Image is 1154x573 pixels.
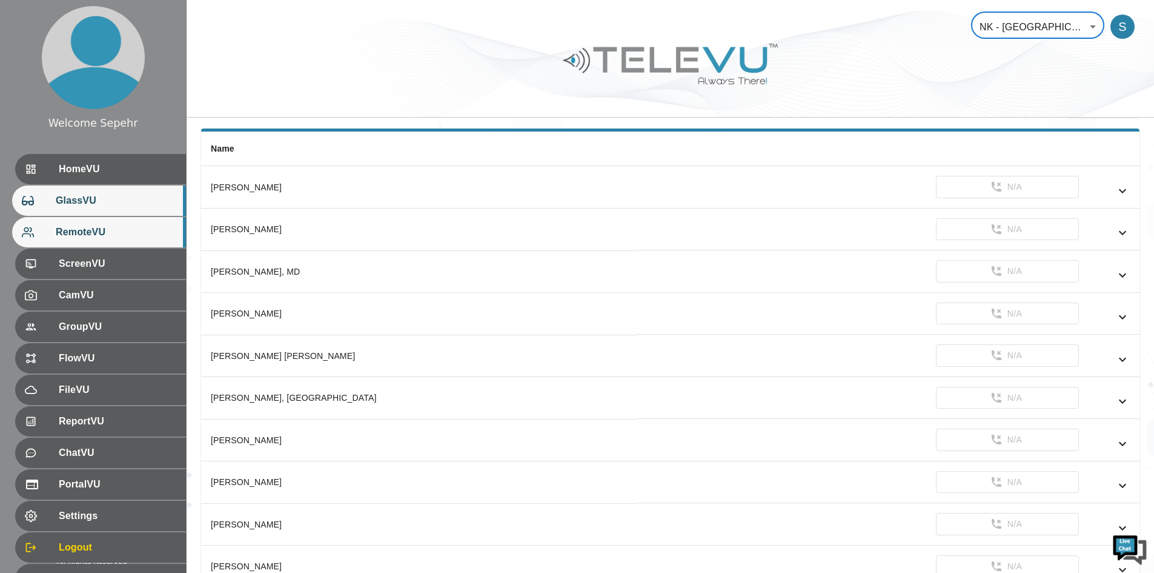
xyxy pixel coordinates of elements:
[15,249,186,279] div: ScreenVU
[971,10,1104,44] div: NK - [GEOGRAPHIC_DATA] - [GEOGRAPHIC_DATA]
[59,383,176,397] span: FileVU
[211,181,628,193] div: [PERSON_NAME]
[70,153,167,275] span: We're online!
[15,312,186,342] div: GroupVU
[59,509,176,523] span: Settings
[21,56,51,87] img: d_736959983_company_1615157101543_736959983
[59,320,176,334] span: GroupVU
[562,39,780,89] img: Logo
[211,434,628,446] div: [PERSON_NAME]
[12,186,186,216] div: GlassVU
[59,162,176,176] span: HomeVU
[59,446,176,460] span: ChatVU
[15,375,186,405] div: FileVU
[211,223,628,235] div: [PERSON_NAME]
[15,406,186,437] div: ReportVU
[15,532,186,563] div: Logout
[211,307,628,320] div: [PERSON_NAME]
[48,115,138,131] div: Welcome Sepehr
[15,501,186,531] div: Settings
[211,144,234,153] span: Name
[12,217,186,247] div: RemoteVU
[59,256,176,271] span: ScreenVU
[6,331,231,374] textarea: Type your message and hit 'Enter'
[15,438,186,468] div: ChatVU
[59,288,176,303] span: CamVU
[59,351,176,366] span: FlowVU
[199,6,228,35] div: Minimize live chat window
[59,540,176,555] span: Logout
[63,64,204,79] div: Chat with us now
[56,193,176,208] span: GlassVU
[211,518,628,531] div: [PERSON_NAME]
[15,154,186,184] div: HomeVU
[15,343,186,374] div: FlowVU
[211,560,628,572] div: [PERSON_NAME]
[15,469,186,500] div: PortalVU
[1110,15,1135,39] div: S
[59,477,176,492] span: PortalVU
[56,225,176,240] span: RemoteVU
[211,350,628,362] div: [PERSON_NAME] [PERSON_NAME]
[211,266,628,278] div: [PERSON_NAME], MD
[211,392,628,404] div: [PERSON_NAME], [GEOGRAPHIC_DATA]
[211,476,628,488] div: [PERSON_NAME]
[15,280,186,310] div: CamVU
[1112,531,1148,567] img: Chat Widget
[42,6,145,109] img: profile.png
[59,414,176,429] span: ReportVU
